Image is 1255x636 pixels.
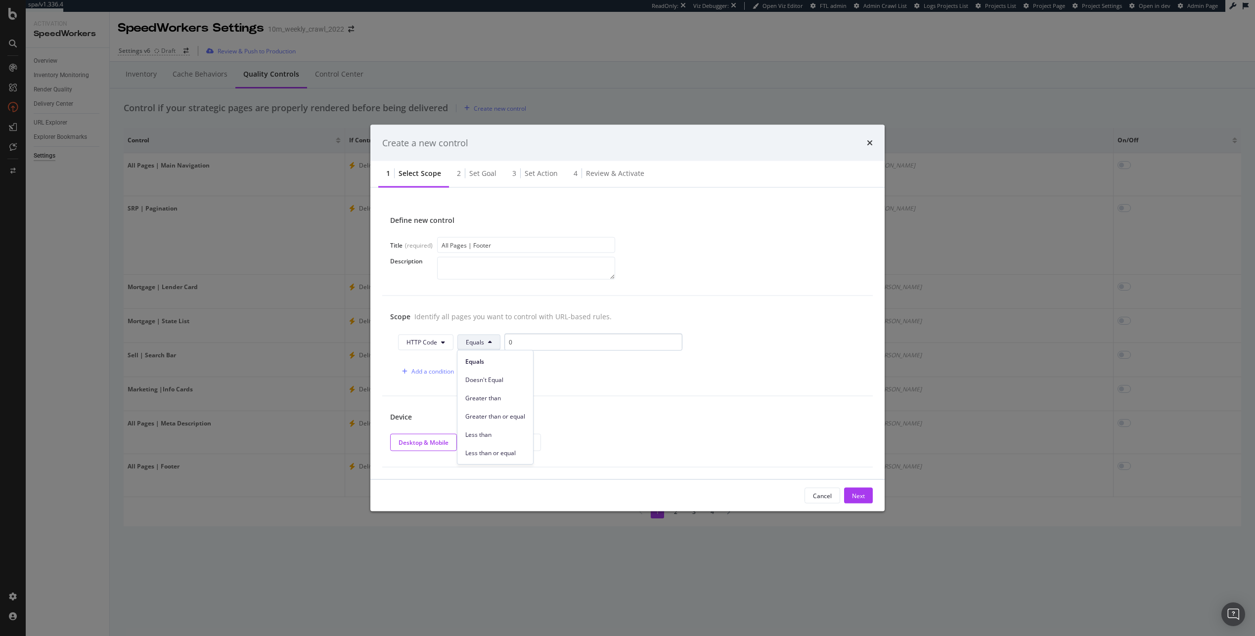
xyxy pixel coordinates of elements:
[457,334,500,350] button: Equals
[398,334,453,350] button: HTTP Code
[813,491,832,500] div: Cancel
[457,169,461,178] div: 2
[386,169,390,178] div: 1
[390,215,865,225] div: Define new control
[399,169,441,178] div: Select scope
[465,376,525,384] span: Doesn't Equal
[390,257,437,265] div: Description
[414,312,612,321] div: Identify all pages you want to control with URL-based rules.
[867,136,873,149] div: times
[390,412,865,422] div: Device
[382,136,468,149] div: Create a new control
[465,394,525,403] span: Greater than
[466,338,484,346] span: Equals
[406,338,437,346] span: HTTP Code
[586,169,644,178] div: Review & Activate
[574,169,578,178] div: 4
[465,449,525,458] span: Less than or equal
[465,412,525,421] span: Greater than or equal
[399,438,448,447] div: Desktop & Mobile
[525,169,558,178] div: Set action
[390,312,410,321] div: Scope
[852,491,865,500] div: Next
[512,169,516,178] div: 3
[370,125,885,511] div: modal
[390,241,403,249] div: Title
[469,169,496,178] div: Set goal
[805,488,840,504] button: Cancel
[465,430,525,439] span: Less than
[844,488,873,504] button: Next
[405,241,433,249] div: (required)
[398,363,454,379] button: Add a condition
[1221,602,1245,626] div: Open Intercom Messenger
[411,367,454,376] div: Add a condition
[465,357,525,366] span: Equals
